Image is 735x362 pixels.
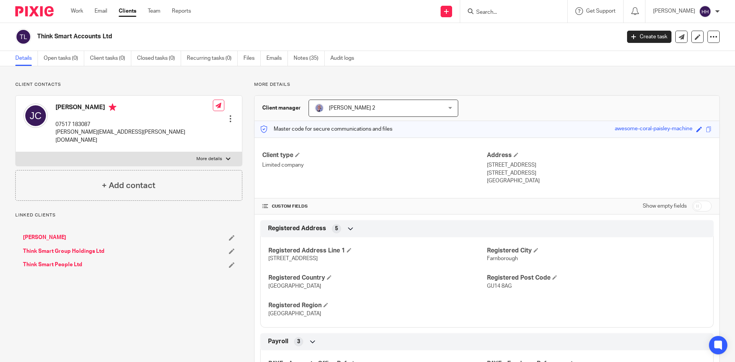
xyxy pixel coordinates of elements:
[137,51,181,66] a: Closed tasks (0)
[172,7,191,15] a: Reports
[262,203,487,210] h4: CUSTOM FIELDS
[268,224,326,233] span: Registered Address
[335,225,338,233] span: 5
[268,274,487,282] h4: Registered Country
[627,31,671,43] a: Create task
[487,161,712,169] p: [STREET_ADDRESS]
[268,337,288,346] span: Payroll
[23,261,82,269] a: Think Smart People Ltd
[15,29,31,45] img: svg%3E
[643,202,687,210] label: Show empty fields
[243,51,261,66] a: Files
[262,151,487,159] h4: Client type
[187,51,238,66] a: Recurring tasks (0)
[268,283,321,289] span: [GEOGRAPHIC_DATA]
[90,51,131,66] a: Client tasks (0)
[699,5,711,18] img: svg%3E
[102,180,155,192] h4: + Add contact
[268,301,487,310] h4: Registered Region
[586,8,616,14] span: Get Support
[262,161,487,169] p: Limited company
[56,103,213,113] h4: [PERSON_NAME]
[15,212,242,218] p: Linked clients
[109,103,116,111] i: Primary
[294,51,325,66] a: Notes (35)
[71,7,83,15] a: Work
[315,103,324,113] img: JC%20Linked%20In.jpg
[329,105,375,111] span: [PERSON_NAME] 2
[297,338,300,346] span: 3
[23,234,66,241] a: [PERSON_NAME]
[15,51,38,66] a: Details
[268,247,487,255] h4: Registered Address Line 1
[196,156,222,162] p: More details
[266,51,288,66] a: Emails
[487,177,712,185] p: [GEOGRAPHIC_DATA]
[56,121,213,128] p: 07517 183087
[653,7,695,15] p: [PERSON_NAME]
[615,125,693,134] div: awesome-coral-paisley-machine
[44,51,84,66] a: Open tasks (0)
[262,104,301,112] h3: Client manager
[23,103,48,128] img: svg%3E
[487,274,706,282] h4: Registered Post Code
[487,151,712,159] h4: Address
[487,283,512,289] span: GU14 8AG
[487,247,706,255] h4: Registered City
[260,125,392,133] p: Master code for secure communications and files
[475,9,544,16] input: Search
[330,51,360,66] a: Audit logs
[37,33,500,41] h2: Think Smart Accounts Ltd
[268,311,321,316] span: [GEOGRAPHIC_DATA]
[254,82,720,88] p: More details
[15,6,54,16] img: Pixie
[23,247,105,255] a: Think Smart Group Holdings Ltd
[148,7,160,15] a: Team
[119,7,136,15] a: Clients
[268,256,318,261] span: [STREET_ADDRESS]
[15,82,242,88] p: Client contacts
[56,128,213,144] p: [PERSON_NAME][EMAIL_ADDRESS][PERSON_NAME][DOMAIN_NAME]
[487,169,712,177] p: [STREET_ADDRESS]
[487,256,518,261] span: Farnborough
[95,7,107,15] a: Email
